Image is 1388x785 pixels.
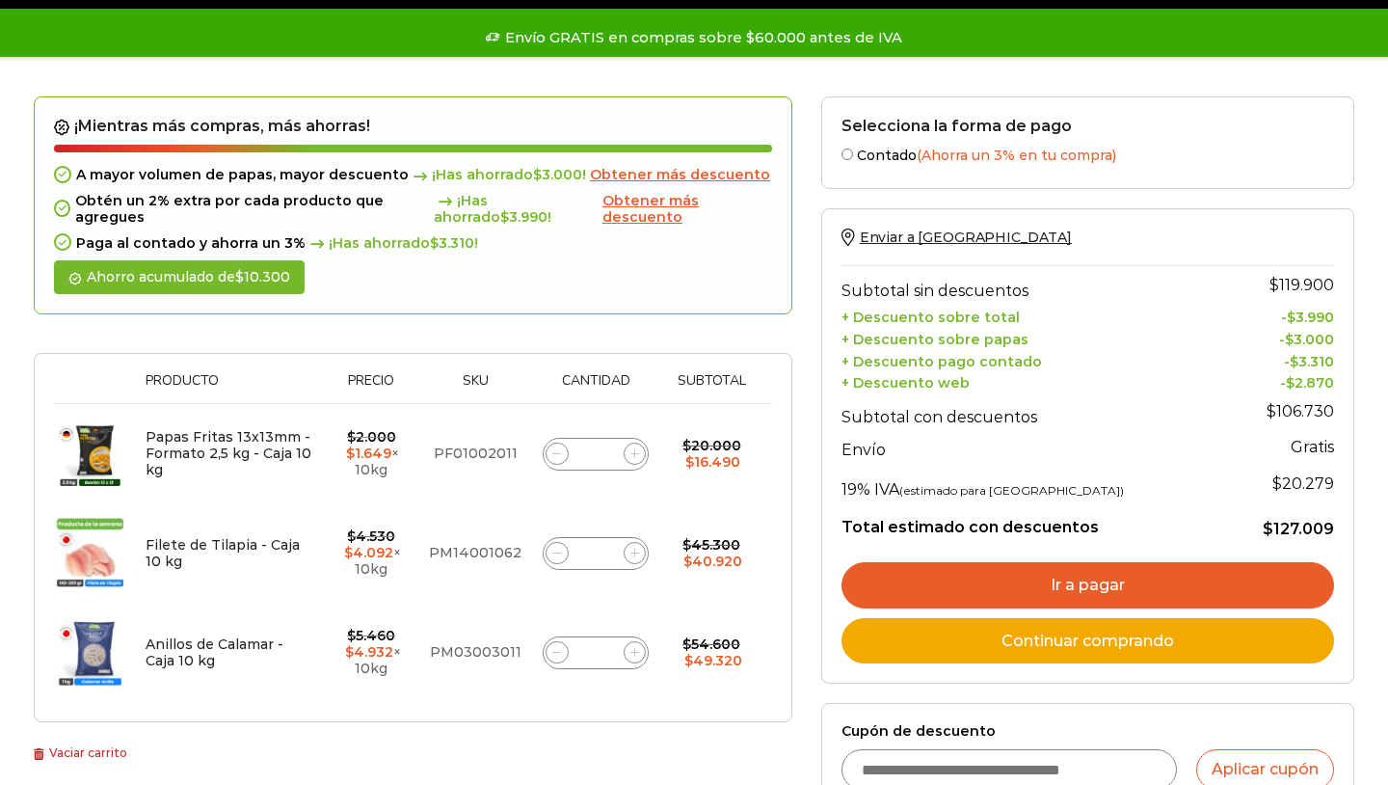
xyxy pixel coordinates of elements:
[590,166,770,183] span: Obtener más descuento
[54,117,772,136] h2: ¡Mientras más compras, más ahorras!
[841,326,1224,348] th: + Descuento sobre papas
[841,618,1334,664] a: Continuar comprando
[841,562,1334,609] a: Ir a pagar
[860,229,1072,246] span: Enviar a [GEOGRAPHIC_DATA]
[682,636,691,653] span: $
[682,536,691,554] span: $
[841,266,1224,305] th: Subtotal sin descuentos
[419,603,531,702] td: PM03003011
[917,147,1116,164] span: (Ahorra un 3% en tu compra)
[1285,331,1294,348] span: $
[841,145,1334,164] label: Contado
[306,235,478,252] span: ¡Has ahorrado !
[347,528,395,545] bdi: 4.530
[434,193,599,226] span: ¡Has ahorrado !
[582,441,609,468] input: Product quantity
[323,603,419,702] td: × 10kg
[531,373,660,403] th: Cantidad
[685,453,740,471] bdi: 16.490
[683,553,742,570] bdi: 40.920
[347,627,356,644] span: $
[841,370,1224,392] th: + Descuento web
[344,544,353,561] span: $
[323,404,419,504] td: × 10kg
[54,167,772,183] div: A mayor volumen de papas, mayor descuento
[1285,331,1334,348] bdi: 3.000
[1290,353,1298,370] span: $
[136,373,323,403] th: Producto
[682,536,740,554] bdi: 45.300
[146,636,283,669] a: Anillos de Calamar - Caja 10 kg
[1223,305,1334,327] td: -
[430,234,439,252] span: $
[500,208,547,226] bdi: 3.990
[602,192,699,226] span: Obtener más descuento
[500,208,509,226] span: $
[841,464,1224,502] th: 19% IVA
[682,437,691,454] span: $
[409,167,586,183] span: ¡Has ahorrado !
[1269,276,1279,294] span: $
[323,373,419,403] th: Precio
[602,193,772,226] a: Obtener más descuento
[841,348,1224,370] th: + Descuento pago contado
[235,268,244,285] span: $
[682,437,741,454] bdi: 20.000
[146,536,300,570] a: Filete de Tilapia - Caja 10 kg
[899,483,1124,498] small: (estimado para [GEOGRAPHIC_DATA])
[1291,438,1334,456] strong: Gratis
[841,305,1224,327] th: + Descuento sobre total
[684,652,742,669] bdi: 49.320
[346,445,391,462] bdi: 1.649
[344,544,393,561] bdi: 4.092
[582,540,609,567] input: Product quantity
[1223,370,1334,392] td: -
[430,234,474,252] bdi: 3.310
[841,723,1334,740] label: Cupón de descuento
[841,502,1224,539] th: Total estimado con descuentos
[1263,520,1273,538] span: $
[347,627,395,644] bdi: 5.460
[1263,520,1334,538] bdi: 127.009
[682,636,740,653] bdi: 54.600
[347,428,356,446] span: $
[533,166,542,183] span: $
[684,652,693,669] span: $
[323,503,419,603] td: × 10kg
[419,404,531,504] td: PF01002011
[1269,276,1334,294] bdi: 119.900
[1287,309,1295,326] span: $
[345,643,393,661] bdi: 4.932
[54,235,772,252] div: Paga al contado y ahorra un 3%
[347,528,356,545] span: $
[582,639,609,666] input: Product quantity
[1290,353,1334,370] bdi: 3.310
[34,745,127,760] a: Vaciar carrito
[346,445,355,462] span: $
[1286,374,1334,392] bdi: 2.870
[1272,474,1334,493] span: 20.279
[841,117,1334,135] h2: Selecciona la forma de pago
[841,229,1072,246] a: Enviar a [GEOGRAPHIC_DATA]
[347,428,396,446] bdi: 2.000
[533,166,582,183] bdi: 3.000
[1267,402,1334,420] bdi: 106.730
[1287,309,1334,326] bdi: 3.990
[54,193,772,226] div: Obtén un 2% extra por cada producto que agregues
[841,149,853,160] input: Contado(Ahorra un 3% en tu compra)
[590,167,770,183] a: Obtener más descuento
[841,392,1224,431] th: Subtotal con descuentos
[146,428,311,478] a: Papas Fritas 13x13mm - Formato 2,5 kg - Caja 10 kg
[683,553,692,570] span: $
[419,503,531,603] td: PM14001062
[685,453,694,471] span: $
[345,643,354,661] span: $
[1223,348,1334,370] td: -
[1286,374,1295,392] span: $
[1223,326,1334,348] td: -
[1267,402,1276,420] span: $
[419,373,531,403] th: Sku
[54,260,305,294] div: Ahorro acumulado de
[1272,474,1282,493] span: $
[841,431,1224,465] th: Envío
